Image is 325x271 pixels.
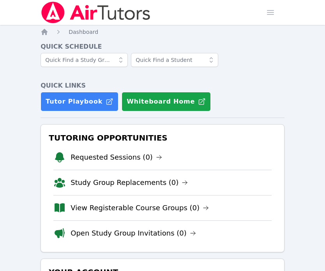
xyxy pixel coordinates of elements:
[69,28,98,36] a: Dashboard
[71,202,209,213] a: View Registerable Course Groups (0)
[41,2,151,23] img: Air Tutors
[131,53,218,67] input: Quick Find a Student
[122,92,211,111] button: Whiteboard Home
[71,228,196,239] a: Open Study Group Invitations (0)
[41,53,128,67] input: Quick Find a Study Group
[47,131,278,145] h3: Tutoring Opportunities
[71,152,162,163] a: Requested Sessions (0)
[69,29,98,35] span: Dashboard
[71,177,188,188] a: Study Group Replacements (0)
[41,28,284,36] nav: Breadcrumb
[41,42,284,51] h4: Quick Schedule
[41,92,118,111] a: Tutor Playbook
[41,81,284,90] h4: Quick Links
